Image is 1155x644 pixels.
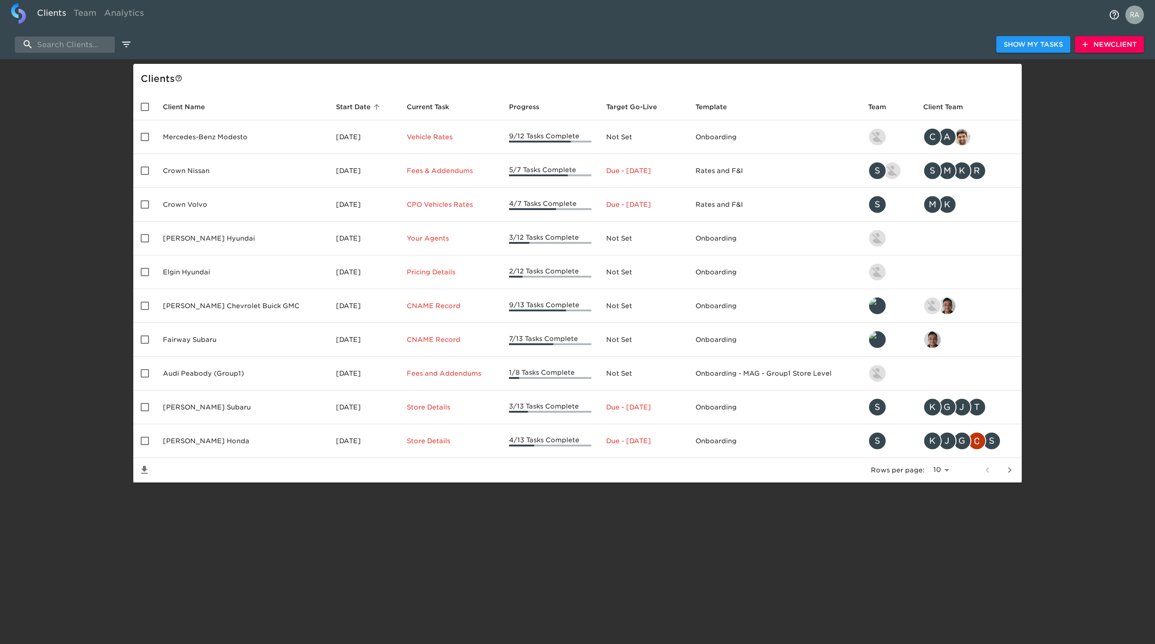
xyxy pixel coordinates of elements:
[953,398,971,416] div: J
[923,432,942,450] div: K
[923,128,1014,146] div: clayton.mandel@roadster.com, angelique.nurse@roadster.com, sandeep@simplemnt.com
[155,424,329,458] td: [PERSON_NAME] Honda
[923,161,942,180] div: S
[502,222,599,255] td: 3/12 Tasks Complete
[407,132,494,142] p: Vehicle Rates
[868,161,908,180] div: savannah@roadster.com, austin@roadster.com
[868,432,887,450] div: S
[606,101,669,112] span: Target Go-Live
[502,289,599,323] td: 9/13 Tasks Complete
[868,195,887,214] div: S
[599,289,688,323] td: Not Set
[923,398,1014,416] div: kevin.mand@schomp.com, george.lawton@schomp.com, james.kurtenbach@schomp.com, tj.joyce@schomp.com
[938,432,956,450] div: J
[923,101,975,112] span: Client Team
[599,255,688,289] td: Not Set
[869,264,886,280] img: kevin.lo@roadster.com
[502,424,599,458] td: 4/13 Tasks Complete
[407,335,494,344] p: CNAME Record
[923,432,1014,450] div: kevin.mand@schomp.com, james.kurtenbach@schomp.com, george.lawton@schomp.com, christopher.mccarth...
[118,37,134,52] button: edit
[1082,39,1136,50] span: New Client
[606,402,680,412] p: Due - [DATE]
[407,402,494,412] p: Store Details
[329,120,399,154] td: [DATE]
[953,432,971,450] div: G
[100,3,148,26] a: Analytics
[999,459,1021,481] button: next page
[329,289,399,323] td: [DATE]
[336,101,383,112] span: Start Date
[329,255,399,289] td: [DATE]
[509,101,551,112] span: Progress
[155,255,329,289] td: Elgin Hyundai
[868,128,908,146] div: kevin.lo@roadster.com
[502,357,599,390] td: 1/8 Tasks Complete
[688,357,861,390] td: Onboarding - MAG - Group1 Store Level
[982,432,1001,450] div: S
[923,128,942,146] div: C
[163,101,217,112] span: Client Name
[407,234,494,243] p: Your Agents
[968,398,986,416] div: T
[606,200,680,209] p: Due - [DATE]
[695,101,739,112] span: Template
[868,432,908,450] div: savannah@roadster.com
[688,154,861,188] td: Rates and F&I
[155,154,329,188] td: Crown Nissan
[155,357,329,390] td: Audi Peabody (Group1)
[953,161,971,180] div: K
[923,398,942,416] div: K
[868,297,908,315] div: leland@roadster.com
[688,255,861,289] td: Onboarding
[688,222,861,255] td: Onboarding
[407,267,494,277] p: Pricing Details
[329,222,399,255] td: [DATE]
[329,154,399,188] td: [DATE]
[884,162,900,179] img: austin@roadster.com
[155,188,329,222] td: Crown Volvo
[141,71,1018,86] div: Client s
[606,101,657,112] span: Calculated based on the start date and the duration of all Tasks contained in this Hub.
[155,323,329,357] td: Fairway Subaru
[868,263,908,281] div: kevin.lo@roadster.com
[868,101,898,112] span: Team
[502,390,599,424] td: 3/13 Tasks Complete
[502,154,599,188] td: 5/7 Tasks Complete
[868,195,908,214] div: savannah@roadster.com
[869,129,886,145] img: kevin.lo@roadster.com
[869,297,886,314] img: leland@roadster.com
[599,120,688,154] td: Not Set
[329,390,399,424] td: [DATE]
[688,390,861,424] td: Onboarding
[329,357,399,390] td: [DATE]
[329,424,399,458] td: [DATE]
[1075,36,1144,53] button: NewClient
[868,398,908,416] div: savannah@roadster.com
[938,195,956,214] div: K
[155,390,329,424] td: [PERSON_NAME] Subaru
[923,297,1014,315] div: nikko.foster@roadster.com, sai@simplemnt.com
[923,195,1014,214] div: mcooley@crowncars.com, kwilson@crowncars.com
[938,128,956,146] div: A
[502,255,599,289] td: 2/12 Tasks Complete
[688,120,861,154] td: Onboarding
[599,357,688,390] td: Not Set
[155,222,329,255] td: [PERSON_NAME] Hyundai
[869,365,886,382] img: nikko.foster@roadster.com
[155,289,329,323] td: [PERSON_NAME] Chevrolet Buick GMC
[1103,4,1125,26] button: notifications
[1004,39,1063,50] span: Show My Tasks
[969,433,985,449] img: christopher.mccarthy@roadster.com
[15,37,115,53] input: search
[924,331,941,348] img: sai@simplemnt.com
[688,323,861,357] td: Onboarding
[155,120,329,154] td: Mercedes-Benz Modesto
[954,129,970,145] img: sandeep@simplemnt.com
[599,222,688,255] td: Not Set
[938,398,956,416] div: G
[407,301,494,310] p: CNAME Record
[688,289,861,323] td: Onboarding
[407,101,461,112] span: Current Task
[968,161,986,180] div: R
